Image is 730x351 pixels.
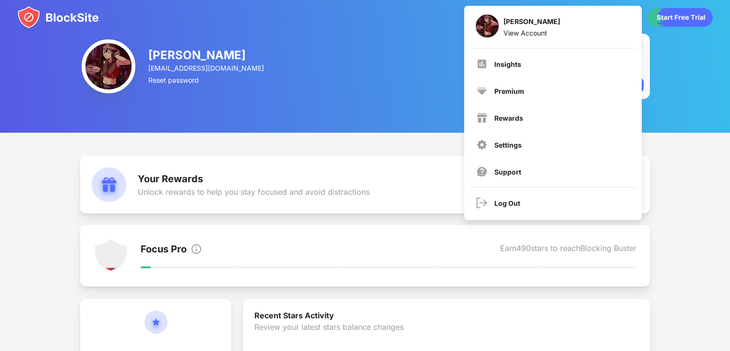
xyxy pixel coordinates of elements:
[494,141,522,149] div: Settings
[500,243,636,257] div: Earn 490 stars to reach Blocking Buster
[476,166,488,177] img: support.svg
[476,112,488,124] img: menu-rewards.svg
[141,243,187,257] div: Focus Pro
[503,29,560,37] div: View Account
[494,60,521,68] div: Insights
[148,64,265,72] div: [EMAIL_ADDRESS][DOMAIN_NAME]
[476,14,499,38] img: ACg8ocITTVO9FT9YlzCcowZtuoAete0sirWRu3s-uTCYmkKFFHkRiME9Zw=s96-c
[138,173,370,185] div: Your Rewards
[144,311,168,345] img: circle-star.svg
[92,167,126,202] img: rewards.svg
[494,87,524,95] div: Premium
[647,8,713,27] div: animation
[148,48,265,62] div: [PERSON_NAME]
[148,76,265,84] div: Reset password
[503,17,560,29] div: [PERSON_NAME]
[494,168,521,176] div: Support
[476,58,488,70] img: menu-insights.svg
[476,85,488,97] img: premium.svg
[494,114,523,122] div: Rewards
[476,197,488,209] img: logout.svg
[254,311,638,322] div: Recent Stars Activity
[476,139,488,150] img: menu-settings.svg
[138,187,370,197] div: Unlock rewards to help you stay focused and avoid distractions
[94,238,128,273] img: points-level-1.svg
[17,6,99,29] img: blocksite-icon.svg
[191,243,202,255] img: info.svg
[254,322,638,351] div: Review your latest stars balance changes
[494,199,520,207] div: Log Out
[82,39,135,93] img: ACg8ocITTVO9FT9YlzCcowZtuoAete0sirWRu3s-uTCYmkKFFHkRiME9Zw=s96-c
